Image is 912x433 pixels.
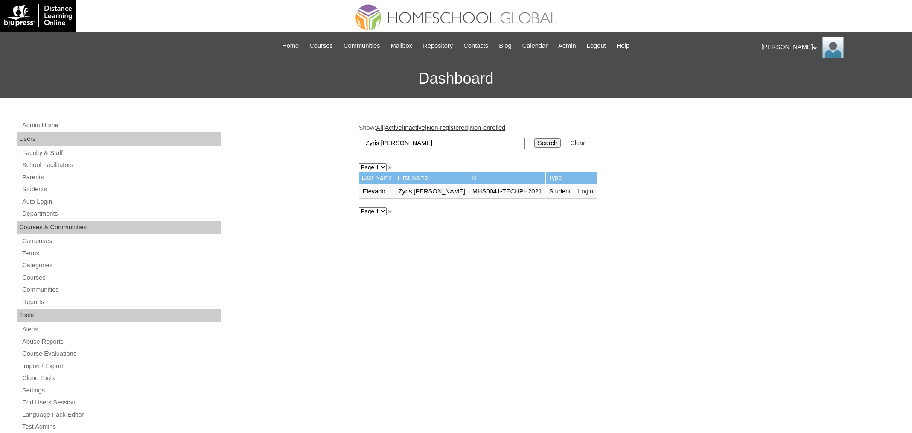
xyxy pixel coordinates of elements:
[17,132,221,146] div: Users
[617,41,629,51] span: Help
[21,208,221,219] a: Departments
[21,184,221,195] a: Students
[21,421,221,432] a: Test Admins
[21,297,221,307] a: Reports
[21,373,221,383] a: Clone Tools
[278,41,303,51] a: Home
[17,309,221,322] div: Tools
[21,385,221,396] a: Settings
[282,41,299,51] span: Home
[339,41,385,51] a: Communities
[17,221,221,234] div: Courses & Communities
[21,410,221,420] a: Language Pack Editor
[359,184,395,199] td: Elevado
[359,172,395,184] td: Last Name
[21,260,221,271] a: Categories
[376,124,383,131] a: All
[21,284,221,295] a: Communities
[469,172,545,184] td: Id
[21,148,221,158] a: Faculty & Staff
[387,41,417,51] a: Mailbox
[495,41,516,51] a: Blog
[388,164,392,170] a: »
[419,41,457,51] a: Repository
[364,138,525,149] input: Search
[578,188,593,195] a: Login
[395,184,469,199] td: Zyris [PERSON_NAME]
[21,196,221,207] a: Auto Login
[534,138,561,148] input: Search
[344,41,380,51] span: Communities
[21,236,221,246] a: Campuses
[21,397,221,408] a: End Users Session
[309,41,333,51] span: Courses
[546,184,574,199] td: Student
[522,41,548,51] span: Calendar
[21,336,221,347] a: Abuse Reports
[388,208,392,214] a: »
[385,124,402,131] a: Active
[761,37,903,58] div: [PERSON_NAME]
[423,41,453,51] span: Repository
[499,41,511,51] span: Blog
[822,37,844,58] img: Ariane Ebuen
[587,41,606,51] span: Logout
[469,124,505,131] a: Non-enrolled
[391,41,413,51] span: Mailbox
[21,272,221,283] a: Courses
[427,124,468,131] a: Non-registered
[469,184,545,199] td: MHS0041-TECHPH2021
[570,140,585,146] a: Clear
[21,172,221,183] a: Parents
[21,120,221,131] a: Admin Home
[21,361,221,372] a: Import / Export
[395,172,469,184] td: First Name
[359,123,781,154] div: Show: | | | |
[459,41,492,51] a: Contacts
[583,41,610,51] a: Logout
[518,41,552,51] a: Calendar
[612,41,634,51] a: Help
[554,41,580,51] a: Admin
[558,41,576,51] span: Admin
[21,248,221,259] a: Terms
[4,4,72,27] img: logo-white.png
[403,124,425,131] a: Inactive
[463,41,488,51] span: Contacts
[546,172,574,184] td: Type
[21,324,221,335] a: Alerts
[21,160,221,170] a: School Facilitators
[4,59,908,98] h3: Dashboard
[21,348,221,359] a: Course Evaluations
[305,41,337,51] a: Courses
